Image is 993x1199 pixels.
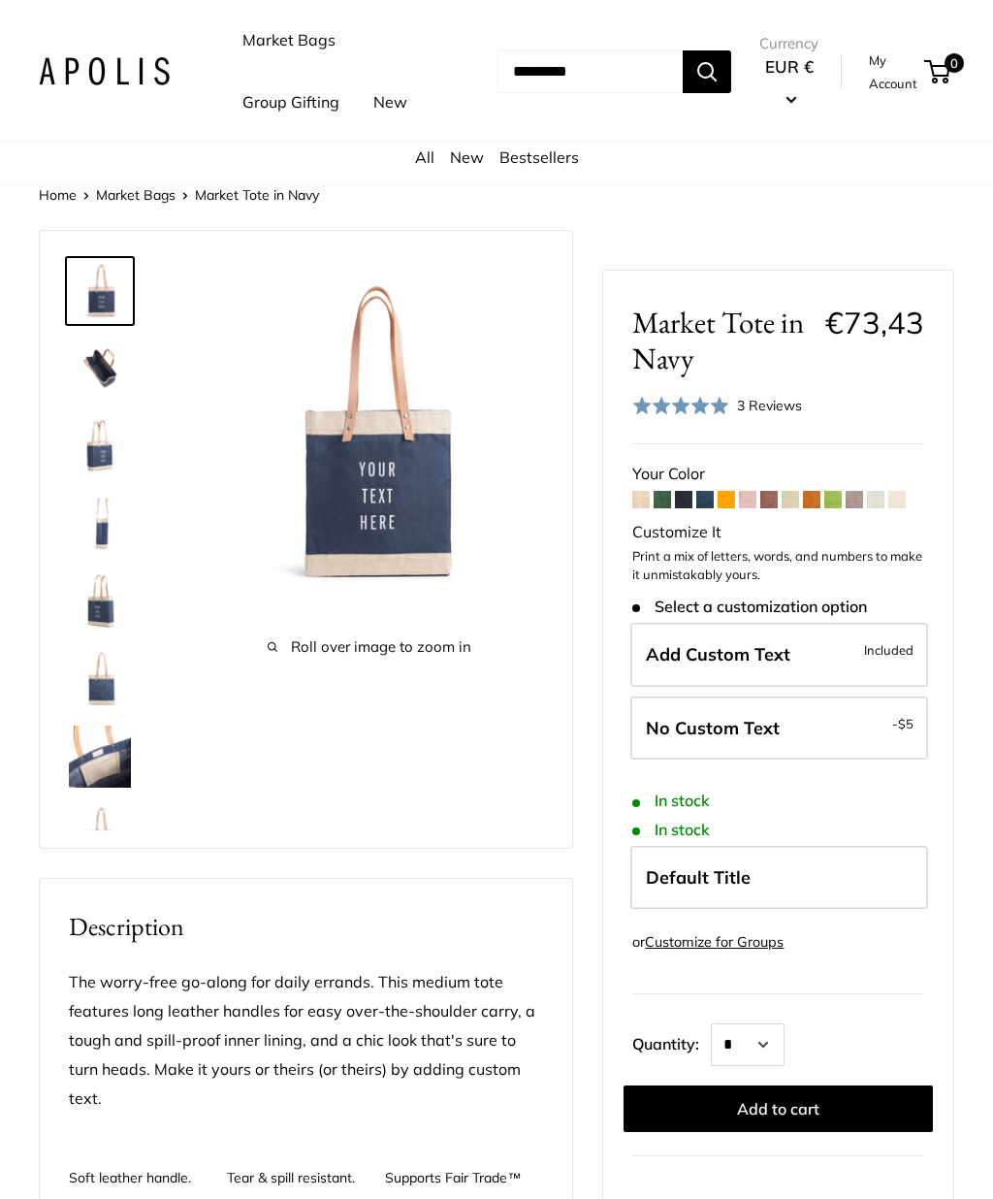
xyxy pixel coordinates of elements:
[65,722,135,792] a: Market Tote in Navy
[632,598,866,616] span: Select a customization option
[69,803,131,865] img: Market Tote in Navy
[69,968,543,1114] p: The worry-free go-along for daily errands. This medium tote features long leather handles for eas...
[65,644,135,714] a: description_Seal of authenticity printed on the backside of every bag.
[69,493,131,555] img: Market Tote in Navy
[65,256,135,326] a: Market Tote in Navy
[632,1018,711,1066] label: Quantity:
[65,411,135,481] a: Market Tote in Navy
[632,518,924,547] div: Customize It
[759,30,818,57] span: Currency
[227,1151,366,1186] p: Tear & spill resistant.
[632,792,709,810] span: In stock
[683,50,731,93] button: Search
[69,1151,208,1186] p: Soft leather handle.
[864,638,913,662] span: Included
[39,57,170,85] img: Apolis
[499,147,579,167] a: Bestsellers
[39,186,77,204] a: Home
[646,643,790,665] span: Add Custom Text
[624,1086,933,1132] button: Add to cart
[65,489,135,559] a: Market Tote in Navy
[69,570,131,632] img: Market Tote in Navy
[632,821,709,839] span: In stock
[646,866,751,889] span: Default Title
[195,633,543,661] span: Roll over image to zoom in
[65,799,135,869] a: Market Tote in Navy
[69,338,131,400] img: Market Tote in Navy
[737,397,802,414] span: 3 Reviews
[450,147,484,167] a: New
[39,182,319,208] nav: Breadcrumb
[645,933,784,951] a: Customize for Groups
[69,415,131,477] img: Market Tote in Navy
[632,305,810,376] span: Market Tote in Navy
[632,547,924,585] p: Print a mix of letters, words, and numbers to make it unmistakably yours.
[415,147,434,167] a: All
[242,88,339,117] a: Group Gifting
[385,1151,524,1186] p: Supports Fair Trade™
[69,908,543,946] h2: Description
[765,56,814,77] span: EUR €
[898,716,913,731] span: $5
[869,49,917,96] a: My Account
[646,717,780,739] span: No Custom Text
[242,26,336,55] a: Market Bags
[892,712,913,735] span: -
[759,51,818,113] button: EUR €
[825,304,924,341] span: €73,43
[65,334,135,404] a: Market Tote in Navy
[195,186,319,204] span: Market Tote in Navy
[630,623,928,687] label: Add Custom Text
[373,88,407,117] a: New
[630,846,928,910] label: Default Title
[632,460,924,489] div: Your Color
[96,186,176,204] a: Market Bags
[69,260,131,322] img: Market Tote in Navy
[945,53,964,73] span: 0
[497,50,683,93] input: Search...
[630,697,928,761] label: Leave Blank
[69,648,131,710] img: description_Seal of authenticity printed on the backside of every bag.
[926,60,950,83] a: 0
[632,929,784,956] div: or
[65,567,135,636] a: Market Tote in Navy
[69,726,131,788] img: Market Tote in Navy
[195,260,543,608] img: Market Tote in Navy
